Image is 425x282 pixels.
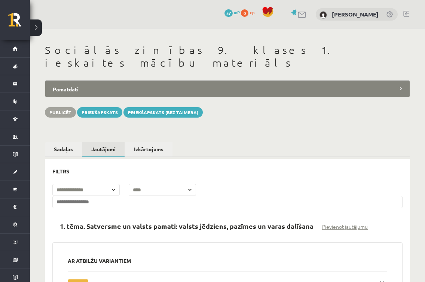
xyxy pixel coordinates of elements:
a: Jautājumi [82,142,125,157]
a: [PERSON_NAME] [332,10,379,18]
a: Izkārtojums [125,142,172,156]
span: mP [234,9,240,15]
button: Publicēt [45,107,76,118]
span: 0 [241,9,248,17]
legend: Pamatdati [45,80,410,97]
a: Priekšapskats [77,107,122,118]
a: Priekšapskats (bez taimera) [123,107,203,118]
h3: Ar atbilžu variantiem [68,258,387,264]
a: 0 xp [241,9,258,15]
img: Olga Zemniece [319,11,327,19]
span: 57 [224,9,233,17]
span: xp [250,9,254,15]
h1: Sociālās zinības 9. klases 1. ieskaites mācību materiāls [45,44,410,69]
h3: Filtrs [52,166,394,176]
a: Sadaļas [45,142,82,156]
a: 57 mP [224,9,240,15]
a: Rīgas 1. Tālmācības vidusskola [8,13,30,32]
h2: 1. tēma. Satversme un valsts pamati: valsts jēdziens, pazīmes un varas dalīšana [52,217,321,235]
a: Pievienot jautājumu [322,223,368,231]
